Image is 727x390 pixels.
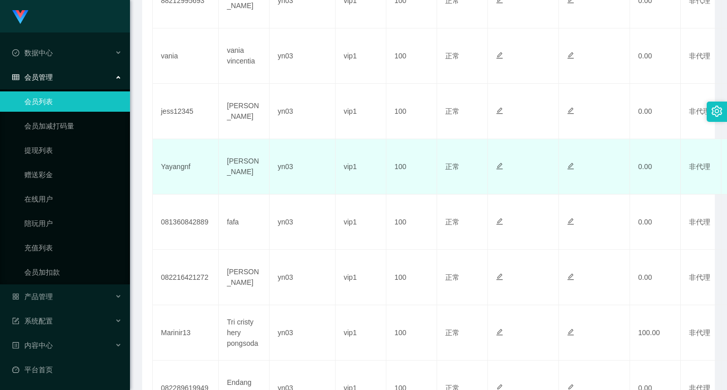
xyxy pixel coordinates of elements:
[567,329,574,336] i: 图标: edit
[630,84,681,139] td: 0.00
[12,49,53,57] span: 数据中心
[630,139,681,194] td: 0.00
[496,52,503,59] i: 图标: edit
[567,218,574,225] i: 图标: edit
[270,84,336,139] td: yn03
[219,84,270,139] td: [PERSON_NAME]
[336,250,386,305] td: vip1
[12,49,19,56] i: 图标: check-circle-o
[496,218,503,225] i: 图标: edit
[445,162,459,171] span: 正常
[12,341,53,349] span: 内容中心
[12,317,53,325] span: 系统配置
[630,28,681,84] td: 0.00
[12,73,53,81] span: 会员管理
[567,52,574,59] i: 图标: edit
[270,28,336,84] td: yn03
[336,84,386,139] td: vip1
[12,317,19,324] i: 图标: form
[336,194,386,250] td: vip1
[386,305,437,361] td: 100
[24,213,122,234] a: 陪玩用户
[24,189,122,209] a: 在线用户
[153,84,219,139] td: jess12345
[445,52,459,60] span: 正常
[445,218,459,226] span: 正常
[496,273,503,280] i: 图标: edit
[24,140,122,160] a: 提现列表
[270,194,336,250] td: yn03
[689,107,710,115] span: 非代理
[689,218,710,226] span: 非代理
[689,329,710,337] span: 非代理
[630,305,681,361] td: 100.00
[689,52,710,60] span: 非代理
[219,194,270,250] td: fafa
[445,107,459,115] span: 正常
[153,305,219,361] td: Marinir13
[336,28,386,84] td: vip1
[12,10,28,24] img: logo.9652507e.png
[689,162,710,171] span: 非代理
[12,293,19,300] i: 图标: appstore-o
[386,84,437,139] td: 100
[24,91,122,112] a: 会员列表
[12,74,19,81] i: 图标: table
[336,139,386,194] td: vip1
[219,250,270,305] td: [PERSON_NAME]
[567,273,574,280] i: 图标: edit
[386,139,437,194] td: 100
[336,305,386,361] td: vip1
[630,194,681,250] td: 0.00
[496,107,503,114] i: 图标: edit
[153,139,219,194] td: Yayangnf
[219,28,270,84] td: vania vincentia
[496,329,503,336] i: 图标: edit
[270,139,336,194] td: yn03
[386,194,437,250] td: 100
[153,28,219,84] td: vania
[153,194,219,250] td: 081360842889
[386,250,437,305] td: 100
[630,250,681,305] td: 0.00
[270,250,336,305] td: yn03
[445,273,459,281] span: 正常
[711,106,722,117] i: 图标: setting
[689,273,710,281] span: 非代理
[567,162,574,170] i: 图标: edit
[567,107,574,114] i: 图标: edit
[386,28,437,84] td: 100
[445,329,459,337] span: 正常
[12,292,53,301] span: 产品管理
[24,165,122,185] a: 赠送彩金
[24,262,122,282] a: 会员加扣款
[24,116,122,136] a: 会员加减打码量
[496,162,503,170] i: 图标: edit
[270,305,336,361] td: yn03
[12,360,122,380] a: 图标: dashboard平台首页
[24,238,122,258] a: 充值列表
[153,250,219,305] td: 082216421272
[12,342,19,349] i: 图标: profile
[219,139,270,194] td: [PERSON_NAME]
[219,305,270,361] td: Tri cristy hery pongsoda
